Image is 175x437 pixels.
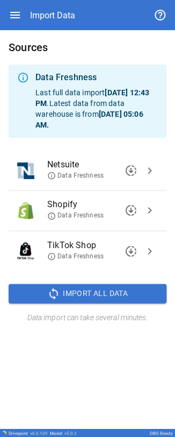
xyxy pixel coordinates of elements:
span: chevron_right [143,244,156,257]
img: Netsuite [17,162,34,179]
div: Data Freshness [35,71,158,84]
b: [DATE] 05:06 AM . [35,110,143,129]
span: v 6.0.109 [30,431,48,435]
span: sync [47,287,60,300]
img: TikTok Shop [17,242,34,259]
h6: Data import can take several minutes. [9,312,166,323]
p: Last full data import . Latest data from data warehouse is from [35,87,158,130]
span: downloading [125,244,137,257]
button: Import All Data [9,284,166,303]
span: chevron_right [143,164,156,177]
span: Netsuite [47,158,141,171]
span: Shopify [47,198,141,211]
span: Data Freshness [47,171,104,180]
div: DIBS Beauty [150,431,173,435]
img: Shopify [17,202,34,219]
div: Import Data [30,10,75,20]
span: v 5.0.2 [64,431,77,435]
span: Data Freshness [47,211,104,220]
span: Data Freshness [47,251,104,260]
span: TikTok Shop [47,238,141,251]
span: chevron_right [143,204,156,217]
span: downloading [125,164,137,177]
span: downloading [125,204,137,217]
h6: Sources [9,39,166,56]
div: Drivepoint [9,431,48,435]
b: [DATE] 12:43 PM [35,88,149,108]
img: Drivepoint [2,430,6,434]
span: Import All Data [63,286,128,300]
div: Model [50,431,77,435]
